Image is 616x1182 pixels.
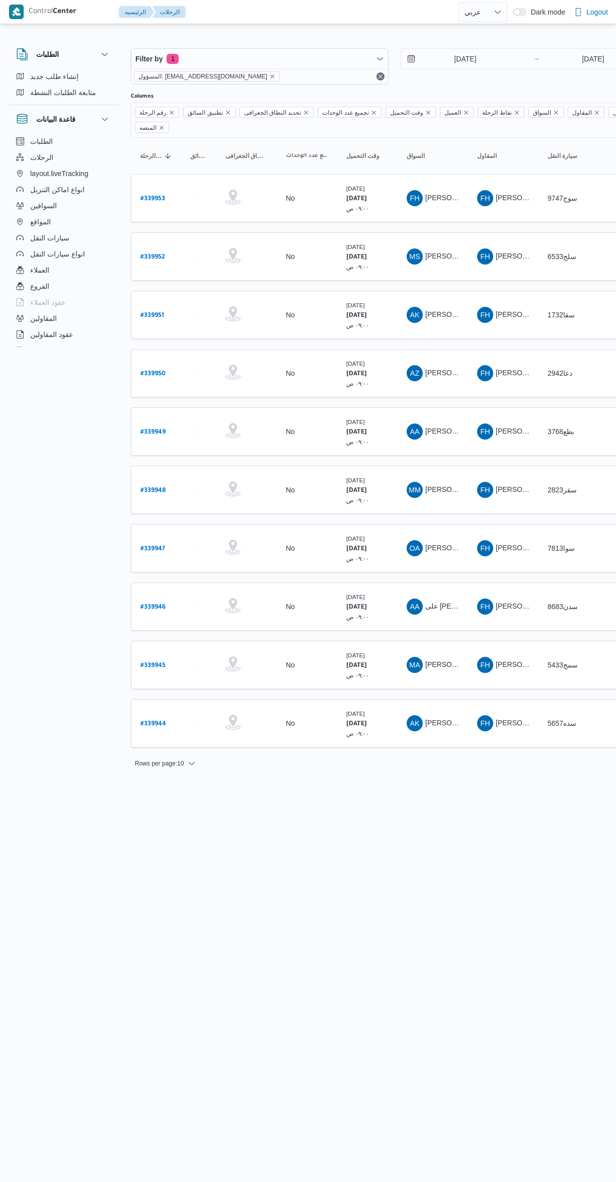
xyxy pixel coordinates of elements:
span: [PERSON_NAME] [PERSON_NAME] [425,660,543,668]
span: [PERSON_NAME] [425,194,483,202]
span: بطع3768 [548,428,574,436]
button: اجهزة التليفون [12,343,115,359]
span: [PERSON_NAME]ه تربو [496,544,571,552]
span: دعا2942 [548,369,572,377]
span: [PERSON_NAME]ه تربو [496,310,571,318]
a: #339953 [140,192,165,205]
span: [PERSON_NAME]ه تربو [496,369,571,377]
b: # 339951 [140,312,164,319]
a: #339946 [140,600,166,614]
span: [PERSON_NAME]ه تربو [496,602,571,610]
a: #339950 [140,367,166,380]
div: الطلبات [8,68,119,105]
button: وقت التحميل [342,148,393,164]
span: سوا7813 [548,544,575,552]
span: سيارات النقل [30,232,69,244]
span: المنصه [135,122,169,133]
span: السواق [533,107,551,118]
span: المنصه [139,122,157,133]
span: [PERSON_NAME]ه تربو [496,660,571,668]
small: [DATE] [346,302,365,308]
span: المقاول [477,152,497,160]
b: [DATE] [346,196,367,203]
button: رقم الرحلةSorted in descending order [136,148,176,164]
button: remove selected entity [269,73,275,79]
button: الطلبات [12,133,115,149]
span: [PERSON_NAME] [425,369,483,377]
div: Ftha Hassan Jlal Abo Alhassan Shrkah Trabo [477,657,493,673]
b: # 339950 [140,371,166,378]
div: Ftha Hassan Jlal Abo Alhassan [407,190,423,206]
b: # 339952 [140,254,165,261]
span: رقم الرحلة; Sorted in descending order [140,152,162,160]
button: السواق [403,148,463,164]
span: FH [480,482,490,498]
span: Logout [586,6,608,18]
span: نقاط الرحلة [482,107,511,118]
small: ٠٩:٠٠ ص [346,672,369,679]
div: No [286,602,295,611]
div: No [286,544,295,553]
div: No [286,369,295,378]
button: Remove تحديد النطاق الجغرافى from selection in this group [303,110,309,116]
span: FH [480,307,490,323]
span: السواقين [30,200,57,212]
button: انواع سيارات النقل [12,246,115,262]
span: سيارة النقل [548,152,577,160]
span: المقاول [568,107,604,118]
span: تجميع عدد الوحدات [286,152,328,160]
button: الرحلات [12,149,115,165]
span: FH [480,424,490,440]
span: سوج9747 [548,194,577,202]
div: Ftha Hassan Jlal Abo Alhassan Shrkah Trabo [477,599,493,615]
svg: Sorted in descending order [164,152,172,160]
div: No [286,310,295,319]
span: [PERSON_NAME] [PERSON_NAME] [425,485,543,493]
div: No [286,252,295,261]
button: انواع اماكن التنزيل [12,182,115,198]
span: [PERSON_NAME]ه تربو [496,252,571,260]
button: Remove المقاول from selection in this group [594,110,600,116]
div: Ahmad Abadallaah Ahmad Abadalamajid [407,424,423,440]
span: وقت التحميل [386,107,436,118]
span: MM [409,482,421,498]
span: AK [410,715,419,731]
span: سمج5433 [548,661,578,669]
small: [DATE] [346,477,365,483]
a: #339944 [140,717,166,730]
small: [DATE] [346,185,365,192]
span: وقت التحميل [346,152,379,160]
div: Mustfa Mjahad Abas Muhammad [407,482,423,498]
span: العميل [444,107,461,118]
span: FH [480,540,490,556]
button: متابعة الطلبات النشطة [12,85,115,101]
span: المقاولين [30,312,57,324]
b: # 339949 [140,429,166,436]
b: [DATE] [346,546,367,553]
b: # 339945 [140,662,166,669]
input: Press the down key to open a popover containing a calendar. [401,49,515,69]
span: انواع سيارات النقل [30,248,85,260]
span: العميل [440,107,474,118]
small: [DATE] [346,710,365,717]
span: عقود العملاء [30,296,65,308]
small: ٠٩:٠٠ ص [346,614,369,620]
div: Omar Alsaid Ahmad Muhammad Alsaid [407,540,423,556]
b: [DATE] [346,487,367,494]
span: تحديد النطاق الجغرافى [244,107,301,118]
span: [PERSON_NAME]ه تربو [496,194,571,202]
span: تطبيق السائق [183,107,235,118]
a: #339949 [140,425,166,439]
span: المسؤول: mostafa.elrouby@illa.com.eg [134,71,280,81]
b: [DATE] [346,371,367,378]
div: Muhammad Sadiq Abadalhada Alshafaa [407,248,423,265]
button: Logout [570,2,612,22]
b: # 339953 [140,196,165,203]
b: # 339948 [140,487,166,494]
small: [DATE] [346,594,365,600]
button: المواقع [12,214,115,230]
a: #339945 [140,658,166,672]
div: Muhammad Ahmad Shathlai Ahmad [407,657,423,673]
div: Ftha Hassan Jlal Abo Alhassan Shrkah Trabo [477,482,493,498]
b: [DATE] [346,662,367,669]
